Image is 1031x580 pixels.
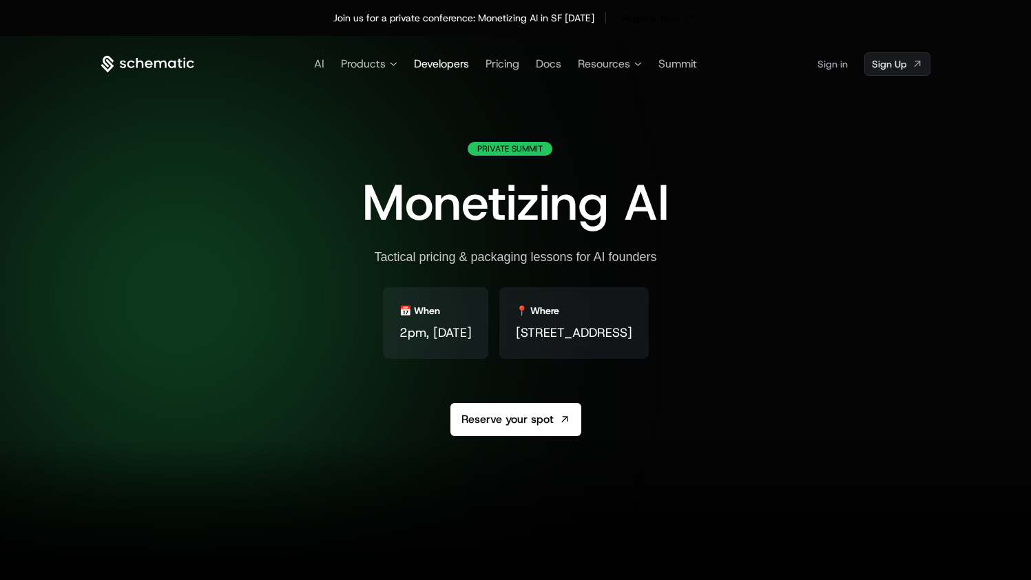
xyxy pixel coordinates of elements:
[864,52,930,76] a: [object Object]
[414,56,469,71] a: Developers
[333,11,594,25] div: Join us for a private conference: Monetizing AI in SF [DATE]
[486,56,519,71] a: Pricing
[374,249,656,265] div: Tactical pricing & packaging lessons for AI founders
[817,53,848,75] a: Sign in
[399,323,472,342] span: 2pm, [DATE]
[536,56,561,71] a: Docs
[516,304,559,318] div: 📍 Where
[314,56,324,71] a: AI
[578,56,630,72] span: Resources
[399,304,440,318] div: 📅 When
[516,323,632,342] span: [STREET_ADDRESS]
[658,56,697,71] a: Summit
[341,56,386,72] span: Products
[450,403,581,436] a: Reserve your spot
[872,57,906,71] span: Sign Up
[621,11,680,25] span: Register Now
[362,169,669,236] span: Monetizing AI
[617,8,698,28] a: [object Object]
[468,142,552,156] div: Private Summit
